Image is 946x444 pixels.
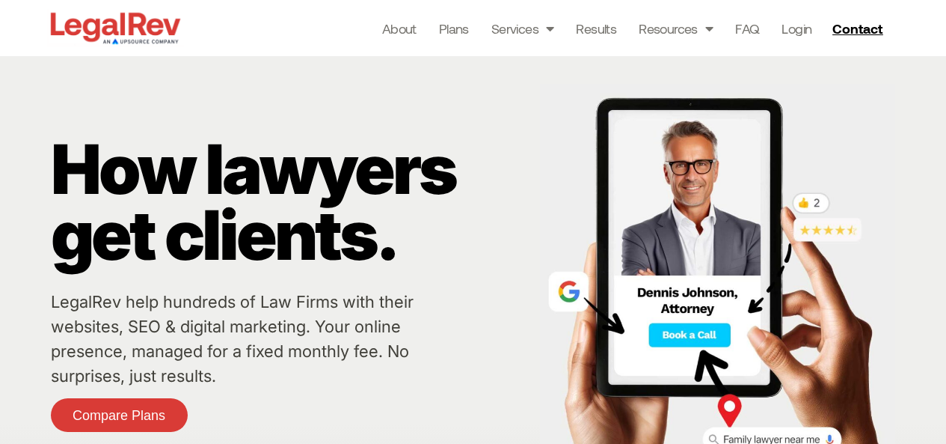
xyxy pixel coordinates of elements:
[832,22,882,35] span: Contact
[51,136,532,268] p: How lawyers get clients.
[51,292,414,386] a: LegalRev help hundreds of Law Firms with their websites, SEO & digital marketing. Your online pre...
[491,18,554,39] a: Services
[639,18,713,39] a: Resources
[576,18,616,39] a: Results
[826,16,892,40] a: Contact
[439,18,469,39] a: Plans
[51,398,188,432] a: Compare Plans
[73,409,165,422] span: Compare Plans
[382,18,812,39] nav: Menu
[735,18,759,39] a: FAQ
[382,18,417,39] a: About
[781,18,811,39] a: Login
